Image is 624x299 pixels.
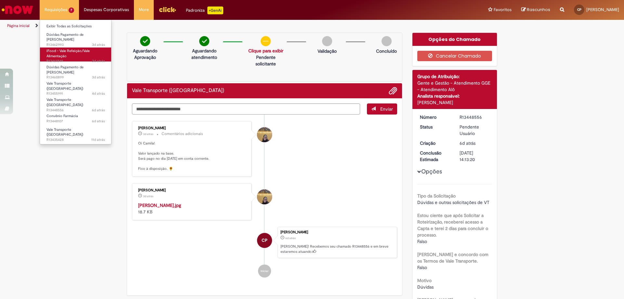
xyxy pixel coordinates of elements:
[417,199,489,205] span: Dúvidas e outras solicitações de VT
[162,131,203,137] small: Comentários adicionais
[138,188,246,192] div: [PERSON_NAME]
[40,113,111,125] a: Aberto R13448107 : Convênio Farmácia
[262,233,267,248] span: CP
[46,127,83,137] span: Vale Transporte ([GEOGRAPHIC_DATA])
[248,48,283,54] a: Clique para exibir
[84,7,129,13] span: Despesas Corporativas
[417,251,488,264] b: [PERSON_NAME] e concordo com os Termos de Vale Transporte.
[415,114,455,120] dt: Número
[577,7,581,12] span: CP
[46,81,83,91] span: Vale Transporte ([GEOGRAPHIC_DATA])
[417,212,488,238] b: Estou ciente que após Solicitar a Roteirização, receberei acesso a Capta e terei 2 dias para conc...
[69,7,74,13] span: 7
[91,137,105,142] time: 21/08/2025 10:42:42
[527,7,550,13] span: Rascunhos
[92,59,105,63] time: 29/08/2025 11:26:08
[45,7,67,13] span: Requisições
[46,32,84,42] span: Dúvidas Pagamento de [PERSON_NAME]
[40,31,111,45] a: Aberto R13462993 : Dúvidas Pagamento de Salário
[261,36,271,46] img: circle-minus.png
[494,7,512,13] span: Favoritos
[132,227,397,258] li: Camila Domingues Dos Santos Pereira
[257,127,272,142] div: Amanda De Campos Gomes Do Nascimento
[7,23,30,28] a: Página inicial
[376,48,397,54] p: Concluído
[46,97,83,107] span: Vale Transporte ([GEOGRAPHIC_DATA])
[199,36,209,46] img: check-circle-green.png
[5,20,411,32] ul: Trilhas de página
[40,48,111,61] a: Aberto R13461849 : iFood - Vale Refeição/Vale Alimentação
[138,141,246,171] p: Oi Camila! Valor lançado na base. Será pago no dia [DATE] em conta corrente. Fico à disposição. 🌻
[92,108,105,113] span: 6d atrás
[189,48,219,61] p: Aguardando atendimento
[417,73,492,80] div: Grupo de Atribuição:
[460,140,475,146] span: 6d atrás
[132,88,224,94] h2: Vale Transporte (VT) Histórico de tíquete
[380,106,393,112] span: Enviar
[257,233,272,248] div: Camila Domingues Dos Santos Pereira
[417,284,434,290] span: Dúvidas
[40,126,111,140] a: Aberto R13435428 : Vale Transporte (VT)
[257,189,272,204] div: Amanda De Campos Gomes Do Nascimento
[143,194,153,198] time: 29/08/2025 15:58:20
[159,5,176,14] img: click_logo_yellow_360x200.png
[460,114,490,120] div: R13448556
[46,75,105,80] span: R13460899
[415,140,455,146] dt: Criação
[460,140,490,146] div: 26/08/2025 14:13:15
[285,236,296,240] time: 26/08/2025 14:13:15
[586,7,619,12] span: [PERSON_NAME]
[460,124,490,137] div: Pendente Usuário
[417,238,427,244] span: Falso
[417,193,456,199] b: Tipo da Solicitação
[92,119,105,124] span: 6d atrás
[417,278,432,283] b: Motivo
[40,96,111,110] a: Aberto R13448556 : Vale Transporte (VT)
[389,87,397,95] button: Adicionar anexos
[138,126,246,130] div: [PERSON_NAME]
[280,230,394,234] div: [PERSON_NAME]
[417,99,492,106] div: [PERSON_NAME]
[46,137,105,143] span: R13435428
[40,23,111,30] a: Exibir Todas as Solicitações
[367,103,397,115] button: Enviar
[186,7,223,14] div: Padroniza
[1,3,34,16] img: ServiceNow
[46,91,105,96] span: R13455991
[382,36,392,46] img: img-circle-grey.png
[130,48,160,61] p: Aguardando Aprovação
[46,48,90,59] span: iFood - Vale Refeição/Vale Alimentação
[46,108,105,113] span: R13448556
[143,132,153,136] time: 29/08/2025 15:58:42
[92,75,105,80] span: 3d atrás
[143,132,153,136] span: 3d atrás
[280,244,394,254] p: [PERSON_NAME]! Recebemos seu chamado R13448556 e em breve estaremos atuando.
[415,124,455,130] dt: Status
[132,115,397,284] ul: Histórico de tíquete
[460,150,490,163] div: [DATE] 14:13:20
[92,119,105,124] time: 26/08/2025 12:16:29
[40,80,111,94] a: Aberto R13455991 : Vale Transporte (VT)
[248,54,283,67] p: Pendente solicitante
[138,202,181,208] a: [PERSON_NAME].jpg
[92,91,105,96] time: 28/08/2025 09:03:31
[318,48,337,54] p: Validação
[46,42,105,48] span: R13462993
[46,119,105,124] span: R13448107
[143,194,153,198] span: 3d atrás
[322,36,332,46] img: img-circle-grey.png
[415,150,455,163] dt: Conclusão Estimada
[46,59,105,64] span: R13461849
[460,140,475,146] time: 26/08/2025 14:13:15
[417,93,492,99] div: Analista responsável:
[412,33,497,46] div: Opções do Chamado
[138,202,246,215] div: 18.7 KB
[285,236,296,240] span: 6d atrás
[91,137,105,142] span: 11d atrás
[92,59,105,63] span: 3d atrás
[521,7,550,13] a: Rascunhos
[417,80,492,93] div: Gente e Gestão - Atendimento GGE - Atendimento Alô
[139,7,149,13] span: More
[40,64,111,78] a: Aberto R13460899 : Dúvidas Pagamento de Salário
